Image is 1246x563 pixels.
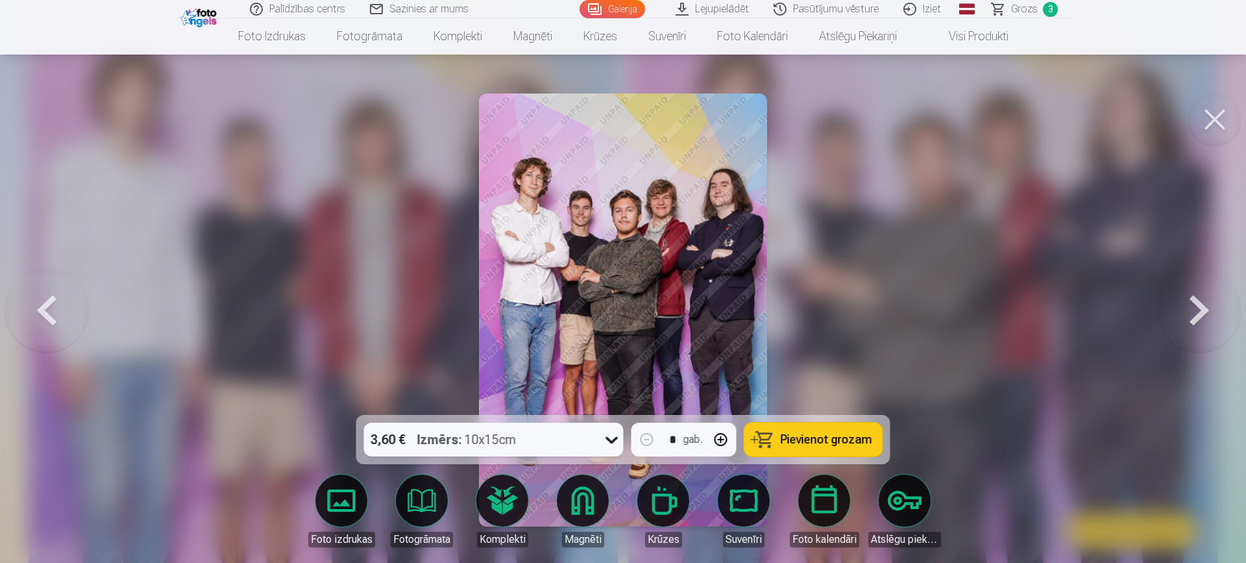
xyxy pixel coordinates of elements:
a: Foto kalendāri [788,475,861,547]
img: /fa1 [180,5,220,27]
a: Suvenīri [633,18,702,55]
a: Foto kalendāri [702,18,803,55]
a: Komplekti [418,18,498,55]
a: Magnēti [546,475,619,547]
strong: Izmērs : [417,431,462,449]
a: Atslēgu piekariņi [803,18,912,55]
a: Magnēti [498,18,568,55]
div: Krūzes [645,532,682,547]
div: Atslēgu piekariņi [868,532,941,547]
div: 3,60 € [364,423,412,457]
span: Grozs [1011,1,1038,17]
div: Komplekti [477,532,528,547]
div: Fotogrāmata [391,532,453,547]
a: Fotogrāmata [321,18,418,55]
a: Fotogrāmata [385,475,458,547]
a: Foto izdrukas [305,475,378,547]
span: 3 [1043,2,1058,17]
a: Visi produkti [912,18,1024,55]
div: Foto kalendāri [790,532,859,547]
a: Atslēgu piekariņi [868,475,941,547]
div: Suvenīri [723,532,764,547]
button: Pievienot grozam [744,423,883,457]
a: Krūzes [568,18,633,55]
a: Suvenīri [707,475,780,547]
div: Magnēti [562,532,604,547]
span: Pievienot grozam [781,434,872,445]
div: 10x15cm [417,423,517,457]
a: Foto izdrukas [223,18,321,55]
a: Krūzes [627,475,700,547]
div: Foto izdrukas [308,532,375,547]
a: Komplekti [466,475,539,547]
div: gab. [683,432,703,447]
